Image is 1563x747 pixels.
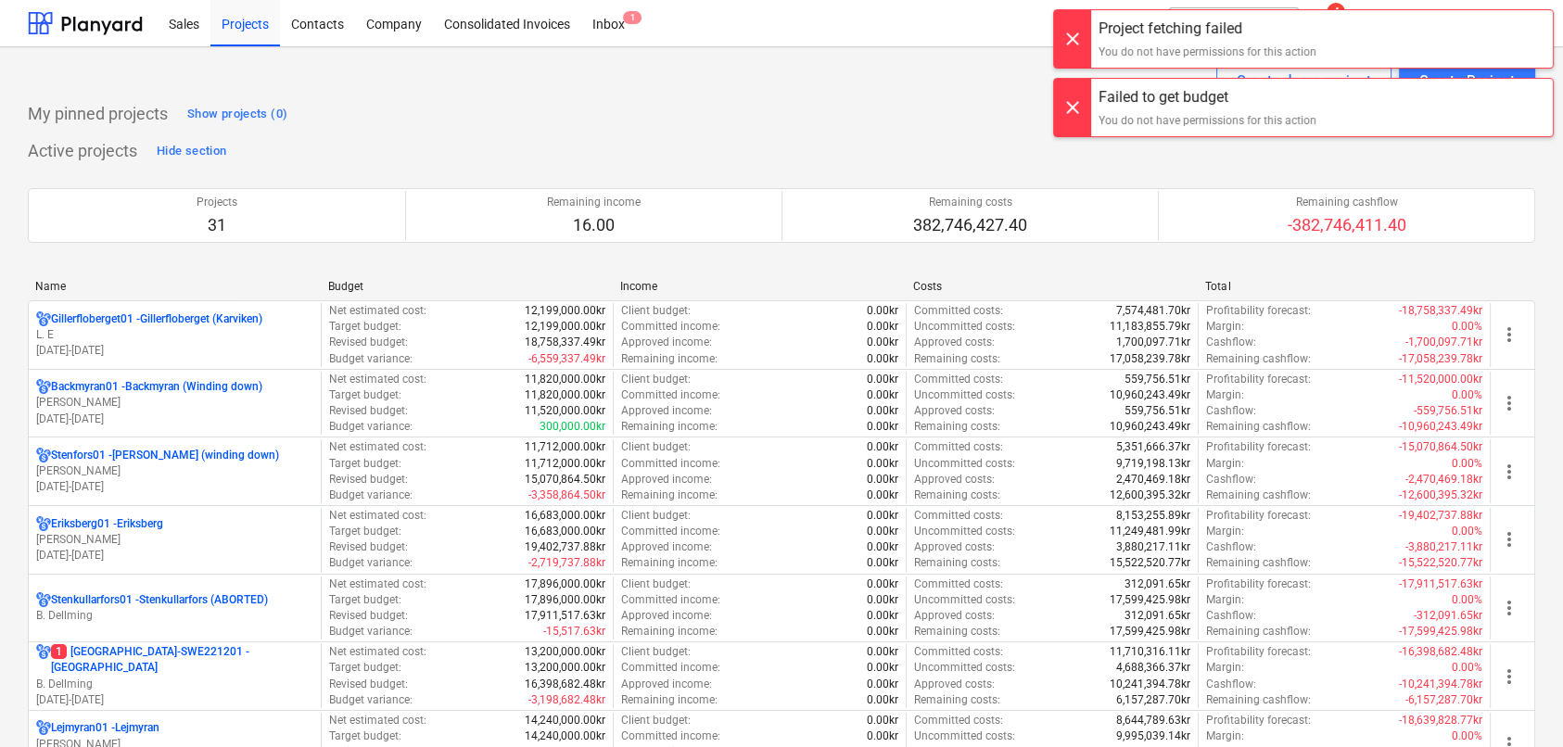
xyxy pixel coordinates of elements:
[547,195,641,210] p: Remaining income
[621,439,691,455] p: Client budget :
[28,103,168,125] p: My pinned projects
[867,713,898,728] p: 0.00kr
[525,539,605,555] p: 19,402,737.88kr
[914,555,1000,571] p: Remaining costs :
[51,644,313,676] p: [GEOGRAPHIC_DATA]-SWE221201 - [GEOGRAPHIC_DATA]
[525,403,605,419] p: 11,520,000.00kr
[867,644,898,660] p: 0.00kr
[36,311,313,359] div: Gillerfloberget01 -Gillerfloberget (Karviken)L. E[DATE]-[DATE]
[914,592,1015,608] p: Uncommitted costs :
[913,214,1027,236] p: 382,746,427.40
[1206,592,1244,608] p: Margin :
[36,592,51,608] div: Project has multi currencies enabled
[621,456,720,472] p: Committed income :
[51,379,262,395] p: Backmyran01 - Backmyran (Winding down)
[329,576,426,592] p: Net estimated cost :
[1414,403,1482,419] p: -559,756.51kr
[1116,439,1190,455] p: 5,351,666.37kr
[329,403,408,419] p: Revised budget :
[867,624,898,639] p: 0.00kr
[525,439,605,455] p: 11,712,000.00kr
[621,335,712,350] p: Approved income :
[914,335,995,350] p: Approved costs :
[1110,351,1190,367] p: 17,058,239.78kr
[1099,18,1316,40] div: Project fetching failed
[1206,303,1311,319] p: Profitability forecast :
[914,677,995,692] p: Approved costs :
[621,555,718,571] p: Remaining income :
[1498,461,1520,483] span: more_vert
[914,624,1000,639] p: Remaining costs :
[329,713,426,728] p: Net estimated cost :
[1206,419,1311,435] p: Remaining cashflow :
[329,677,408,692] p: Revised budget :
[36,379,313,426] div: Backmyran01 -Backmyran (Winding down)[PERSON_NAME][DATE]-[DATE]
[1399,508,1482,524] p: -19,402,737.88kr
[1116,335,1190,350] p: 1,700,097.71kr
[1110,419,1190,435] p: 10,960,243.49kr
[525,335,605,350] p: 18,758,337.49kr
[1206,456,1244,472] p: Margin :
[540,419,605,435] p: 300,000.00kr
[621,644,691,660] p: Client budget :
[1498,323,1520,346] span: more_vert
[914,692,1000,708] p: Remaining costs :
[1399,576,1482,592] p: -17,911,517.63kr
[914,660,1015,676] p: Uncommitted costs :
[914,644,1003,660] p: Committed costs :
[621,372,691,387] p: Client budget :
[621,713,691,728] p: Client budget :
[1206,524,1244,539] p: Margin :
[1470,658,1563,747] iframe: Chat Widget
[914,319,1015,335] p: Uncommitted costs :
[528,555,605,571] p: -2,719,737.88kr
[329,660,401,676] p: Target budget :
[525,456,605,472] p: 11,712,000.00kr
[1206,472,1256,487] p: Cashflow :
[1206,372,1311,387] p: Profitability forecast :
[1206,660,1244,676] p: Margin :
[1399,555,1482,571] p: -15,522,520.77kr
[36,720,51,736] div: Project has multi currencies enabled
[867,387,898,403] p: 0.00kr
[867,372,898,387] p: 0.00kr
[1110,677,1190,692] p: 10,241,394.78kr
[36,395,313,411] p: [PERSON_NAME]
[36,692,313,708] p: [DATE] - [DATE]
[51,448,279,463] p: Stenfors01 - [PERSON_NAME] (winding down)
[51,592,268,608] p: Stenkullarfors01 - Stenkullarfors (ABORTED)
[329,508,426,524] p: Net estimated cost :
[525,303,605,319] p: 12,199,000.00kr
[525,508,605,524] p: 16,683,000.00kr
[329,372,426,387] p: Net estimated cost :
[525,524,605,539] p: 16,683,000.00kr
[197,195,237,210] p: Projects
[329,624,413,639] p: Budget variance :
[1099,86,1316,108] div: Failed to get budget
[329,555,413,571] p: Budget variance :
[621,608,712,624] p: Approved income :
[621,419,718,435] p: Remaining income :
[1206,624,1311,639] p: Remaining cashflow :
[36,448,51,463] div: Project has multi currencies enabled
[1399,677,1482,692] p: -10,241,394.78kr
[51,644,67,659] span: 1
[51,516,163,532] p: Eriksberg01 - Eriksberg
[329,592,401,608] p: Target budget :
[329,539,408,555] p: Revised budget :
[1206,713,1311,728] p: Profitability forecast :
[1399,644,1482,660] p: -16,398,682.48kr
[914,419,1000,435] p: Remaining costs :
[1206,319,1244,335] p: Margin :
[525,713,605,728] p: 14,240,000.00kr
[1452,660,1482,676] p: 0.00%
[867,472,898,487] p: 0.00kr
[36,592,313,624] div: Stenkullarfors01 -Stenkullarfors (ABORTED)B. Dellming
[914,439,1003,455] p: Committed costs :
[528,692,605,708] p: -3,198,682.48kr
[867,524,898,539] p: 0.00kr
[1110,524,1190,539] p: 11,249,481.99kr
[1498,597,1520,619] span: more_vert
[1405,692,1482,708] p: -6,157,287.70kr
